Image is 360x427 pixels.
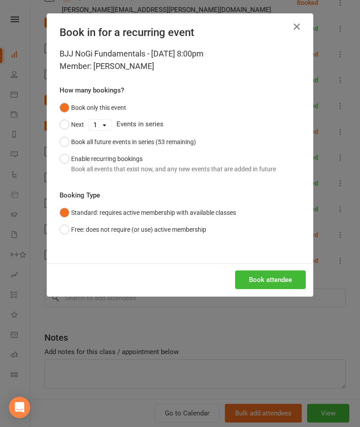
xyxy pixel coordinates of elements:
[9,397,30,418] div: Open Intercom Messenger
[60,204,236,221] button: Standard: requires active membership with available classes
[60,48,300,73] div: BJJ NoGi Fundamentals - [DATE] 8:00pm Member: [PERSON_NAME]
[290,20,304,34] button: Close
[235,270,306,289] button: Book attendee
[60,221,206,238] button: Free: does not require (or use) active membership
[60,99,126,116] button: Book only this event
[71,137,196,147] div: Book all future events in series (53 remaining)
[60,85,124,96] label: How many bookings?
[71,164,276,174] div: Book all events that exist now, and any new events that are added in future
[60,150,276,177] button: Enable recurring bookingsBook all events that exist now, and any new events that are added in future
[60,26,300,39] h4: Book in for a recurring event
[60,190,100,201] label: Booking Type
[60,116,84,133] button: Next
[60,133,196,150] button: Book all future events in series (53 remaining)
[60,116,300,133] div: Events in series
